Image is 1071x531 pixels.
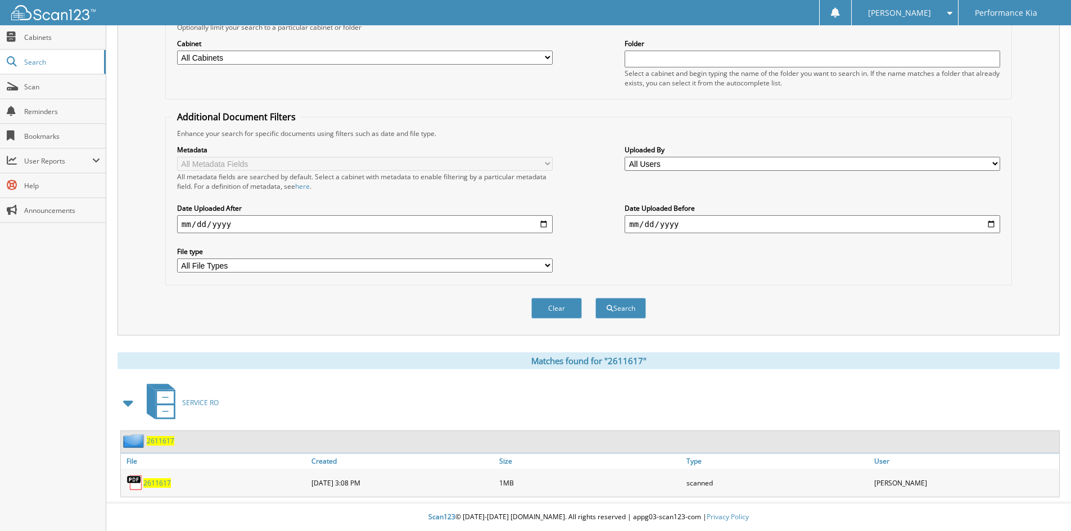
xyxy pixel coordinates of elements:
label: Folder [625,39,1000,48]
span: Scan123 [428,512,455,521]
span: Scan [24,82,100,92]
button: Search [595,298,646,319]
a: User [871,453,1059,469]
div: [PERSON_NAME] [871,471,1059,494]
span: Help [24,181,100,190]
span: Reminders [24,107,100,116]
div: Matches found for "2611617" [118,352,1060,369]
div: Optionally limit your search to a particular cabinet or folder [171,22,1006,32]
img: folder2.png [123,434,147,448]
div: scanned [684,471,871,494]
a: 2611617 [143,478,171,488]
img: PDF.png [126,474,143,491]
img: scan123-logo-white.svg [11,5,96,20]
a: SERVICE RO [140,380,219,425]
div: [DATE] 3:08 PM [309,471,496,494]
span: [PERSON_NAME] [868,10,931,16]
span: Search [24,57,98,67]
div: © [DATE]-[DATE] [DOMAIN_NAME]. All rights reserved | appg03-scan123-com | [106,503,1071,531]
a: 2611617 [147,436,174,446]
div: Select a cabinet and begin typing the name of the folder you want to search in. If the name match... [625,69,1000,88]
label: Uploaded By [625,145,1000,155]
div: All metadata fields are searched by default. Select a cabinet with metadata to enable filtering b... [177,172,553,191]
iframe: Chat Widget [1015,477,1071,531]
label: File type [177,247,553,256]
span: SERVICE RO [182,398,219,407]
label: Cabinet [177,39,553,48]
a: Size [496,453,684,469]
span: Cabinets [24,33,100,42]
div: Enhance your search for specific documents using filters such as date and file type. [171,129,1006,138]
a: File [121,453,309,469]
input: start [177,215,553,233]
legend: Additional Document Filters [171,111,301,123]
button: Clear [531,298,582,319]
span: Bookmarks [24,131,100,141]
div: 1MB [496,471,684,494]
a: Created [309,453,496,469]
span: Performance Kia [975,10,1037,16]
label: Date Uploaded Before [625,203,1000,213]
a: Type [684,453,871,469]
label: Date Uploaded After [177,203,553,213]
input: end [625,215,1000,233]
span: User Reports [24,156,92,166]
a: Privacy Policy [707,512,749,521]
a: here [295,181,310,191]
label: Metadata [177,145,553,155]
span: Announcements [24,206,100,215]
